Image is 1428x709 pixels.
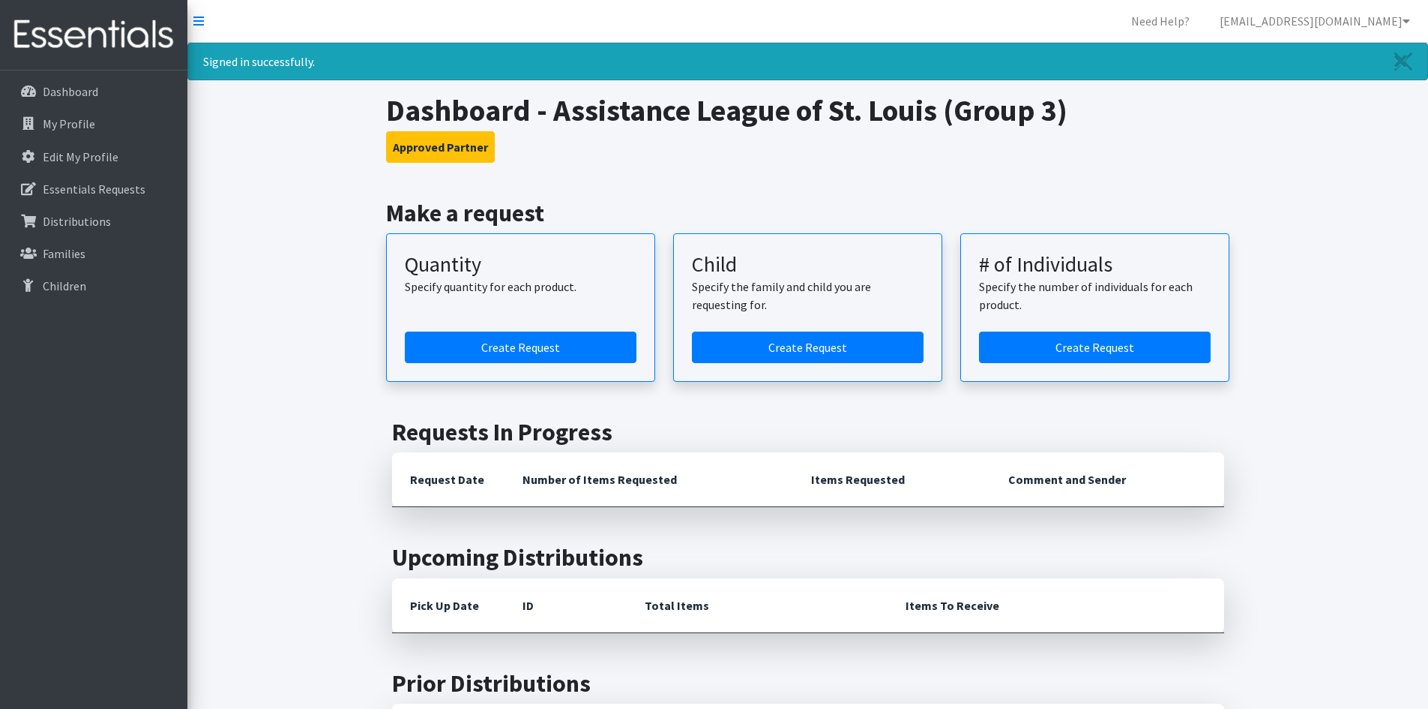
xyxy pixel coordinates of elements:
[990,452,1223,507] th: Comment and Sender
[386,199,1229,227] h2: Make a request
[1208,6,1422,36] a: [EMAIL_ADDRESS][DOMAIN_NAME]
[888,578,1224,633] th: Items To Receive
[692,252,924,278] h3: Child
[392,543,1224,572] h2: Upcoming Distributions
[405,332,636,363] a: Create a request by quantity
[6,142,181,172] a: Edit My Profile
[692,278,924,314] p: Specify the family and child you are requesting for.
[392,452,504,507] th: Request Date
[6,271,181,301] a: Children
[43,84,98,99] p: Dashboard
[1119,6,1202,36] a: Need Help?
[504,452,794,507] th: Number of Items Requested
[43,246,85,261] p: Families
[43,149,118,164] p: Edit My Profile
[6,77,181,107] a: Dashboard
[386,131,495,163] button: Approved Partner
[43,116,95,131] p: My Profile
[43,182,145,197] p: Essentials Requests
[187,43,1428,80] div: Signed in successfully.
[405,252,636,278] h3: Quantity
[627,578,888,633] th: Total Items
[392,578,504,633] th: Pick Up Date
[43,214,111,229] p: Distributions
[6,109,181,139] a: My Profile
[692,332,924,363] a: Create a request for a child or family
[392,418,1224,446] h2: Requests In Progress
[979,332,1211,363] a: Create a request by number of individuals
[6,10,181,60] img: HumanEssentials
[6,174,181,204] a: Essentials Requests
[504,578,627,633] th: ID
[43,278,86,293] p: Children
[405,278,636,296] p: Specify quantity for each product.
[979,252,1211,278] h3: # of Individuals
[6,239,181,269] a: Families
[979,278,1211,314] p: Specify the number of individuals for each product.
[1379,44,1427,80] a: Close
[6,206,181,236] a: Distributions
[392,669,1224,698] h2: Prior Distributions
[793,452,990,507] th: Items Requested
[386,92,1229,128] h1: Dashboard - Assistance League of St. Louis (Group 3)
